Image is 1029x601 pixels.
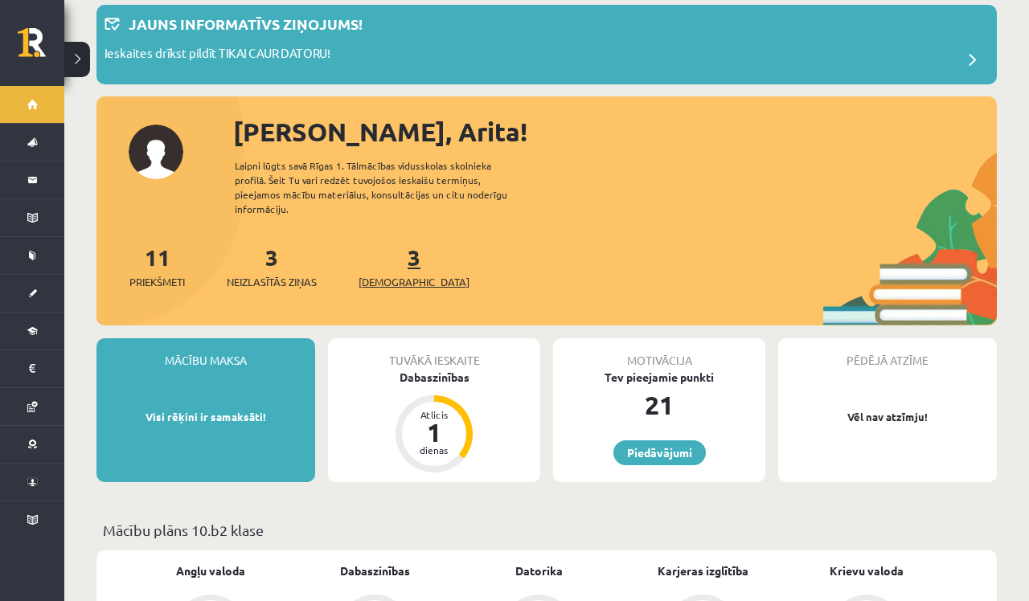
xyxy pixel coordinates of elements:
span: Neizlasītās ziņas [227,274,317,290]
div: Dabaszinības [328,369,540,386]
div: Tuvākā ieskaite [328,338,540,369]
span: [DEMOGRAPHIC_DATA] [359,274,469,290]
div: Tev pieejamie punkti [553,369,765,386]
p: Mācību plāns 10.b2 klase [103,519,990,541]
p: Jauns informatīvs ziņojums! [129,13,363,35]
p: Vēl nav atzīmju! [786,409,989,425]
div: Laipni lūgts savā Rīgas 1. Tālmācības vidusskolas skolnieka profilā. Šeit Tu vari redzēt tuvojošo... [235,158,535,216]
a: Rīgas 1. Tālmācības vidusskola [18,28,64,68]
a: Piedāvājumi [613,440,706,465]
a: Karjeras izglītība [658,562,748,579]
a: Datorika [515,562,563,579]
a: Dabaszinības [340,562,410,579]
span: Priekšmeti [129,274,185,290]
a: 3Neizlasītās ziņas [227,243,317,290]
a: Dabaszinības Atlicis 1 dienas [328,369,540,475]
div: Atlicis [410,410,458,419]
div: Motivācija [553,338,765,369]
p: Ieskaites drīkst pildīt TIKAI CAUR DATORU! [105,44,330,67]
div: Mācību maksa [96,338,315,369]
div: 21 [553,386,765,424]
div: [PERSON_NAME], Arita! [233,112,997,151]
div: 1 [410,419,458,445]
div: dienas [410,445,458,455]
a: Jauns informatīvs ziņojums! Ieskaites drīkst pildīt TIKAI CAUR DATORU! [105,13,989,76]
a: 3[DEMOGRAPHIC_DATA] [359,243,469,290]
p: Visi rēķini ir samaksāti! [105,409,307,425]
div: Pēdējā atzīme [778,338,997,369]
a: Krievu valoda [830,562,904,579]
a: Angļu valoda [176,562,245,579]
a: 11Priekšmeti [129,243,185,290]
